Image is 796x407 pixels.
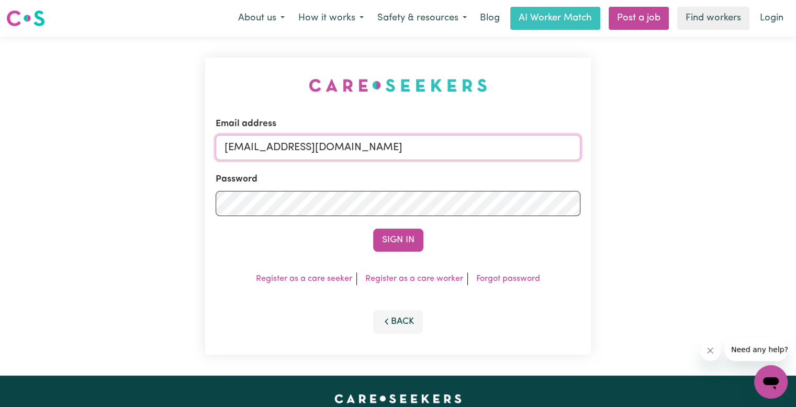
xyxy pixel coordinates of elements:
span: Need any help? [6,7,63,16]
iframe: Message from company [725,338,788,361]
a: Register as a care worker [365,275,463,283]
a: Blog [474,7,506,30]
iframe: Button to launch messaging window [754,365,788,399]
a: Forgot password [476,275,540,283]
input: Email address [216,135,580,160]
button: About us [231,7,292,29]
label: Password [216,173,257,186]
a: Find workers [677,7,749,30]
a: AI Worker Match [510,7,600,30]
a: Careseekers logo [6,6,45,30]
button: Safety & resources [371,7,474,29]
iframe: Close message [700,340,721,361]
button: How it works [292,7,371,29]
a: Register as a care seeker [256,275,352,283]
button: Back [373,310,423,333]
label: Email address [216,117,276,131]
a: Post a job [609,7,669,30]
a: Careseekers home page [334,394,462,403]
a: Login [754,7,790,30]
button: Sign In [373,229,423,252]
img: Careseekers logo [6,9,45,28]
